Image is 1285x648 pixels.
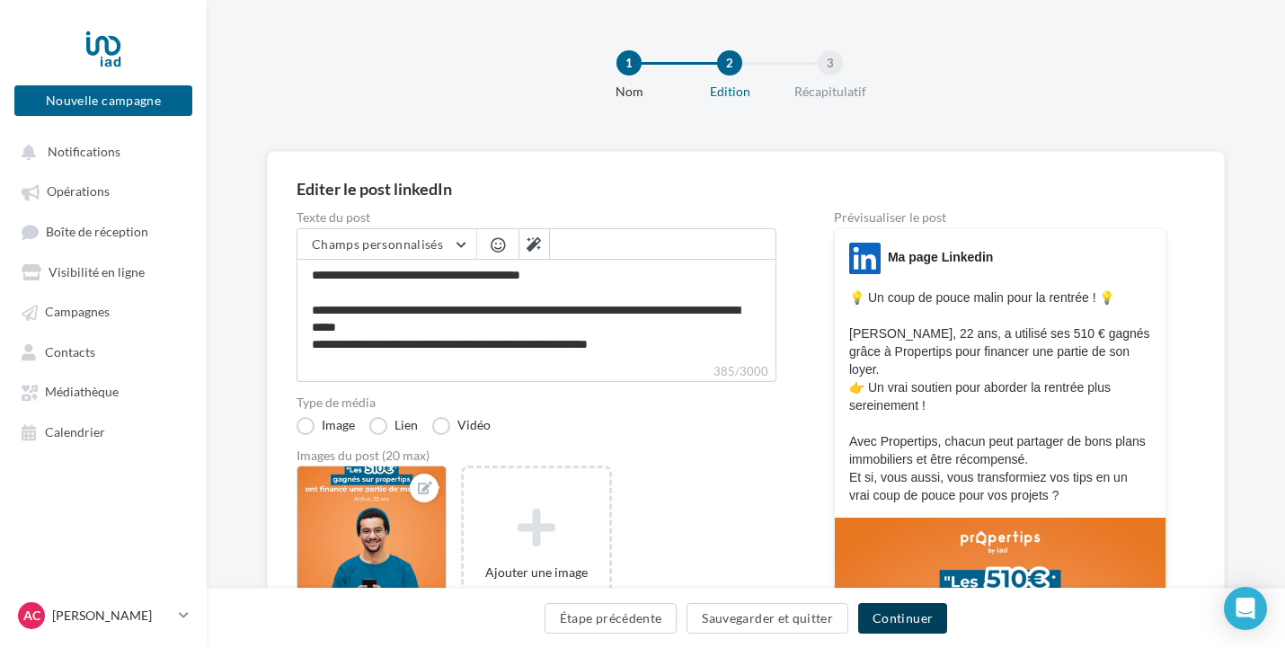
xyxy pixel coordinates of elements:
[297,181,1195,197] div: Editer le post linkedIn
[818,50,843,75] div: 3
[45,305,110,320] span: Campagnes
[11,215,196,248] a: Boîte de réception
[48,144,120,159] span: Notifications
[773,83,888,101] div: Récapitulatif
[834,211,1166,224] div: Prévisualiser le post
[616,50,642,75] div: 1
[672,83,787,101] div: Edition
[45,344,95,360] span: Contacts
[572,83,687,101] div: Nom
[687,603,848,634] button: Sauvegarder et quitter
[45,424,105,439] span: Calendrier
[1224,587,1267,630] div: Open Intercom Messenger
[297,449,776,462] div: Images du post (20 max)
[369,417,418,435] label: Lien
[545,603,678,634] button: Étape précédente
[432,417,491,435] label: Vidéo
[47,184,110,200] span: Opérations
[312,236,443,252] span: Champs personnalisés
[11,375,196,407] a: Médiathèque
[297,396,776,409] label: Type de média
[297,211,776,224] label: Texte du post
[297,229,476,260] button: Champs personnalisés
[297,362,776,382] label: 385/3000
[11,174,196,207] a: Opérations
[858,603,947,634] button: Continuer
[46,224,148,239] span: Boîte de réception
[14,85,192,116] button: Nouvelle campagne
[23,607,40,625] span: AC
[52,607,172,625] p: [PERSON_NAME]
[11,135,189,167] button: Notifications
[11,415,196,448] a: Calendrier
[888,248,993,266] div: Ma page Linkedin
[45,385,119,400] span: Médiathèque
[297,417,355,435] label: Image
[11,255,196,288] a: Visibilité en ligne
[849,288,1151,504] p: 💡 Un coup de pouce malin pour la rentrée ! 💡 [PERSON_NAME], 22 ans, a utilisé ses 510 € gagnés gr...
[14,599,192,633] a: AC [PERSON_NAME]
[11,295,196,327] a: Campagnes
[11,335,196,368] a: Contacts
[49,264,145,280] span: Visibilité en ligne
[717,50,742,75] div: 2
